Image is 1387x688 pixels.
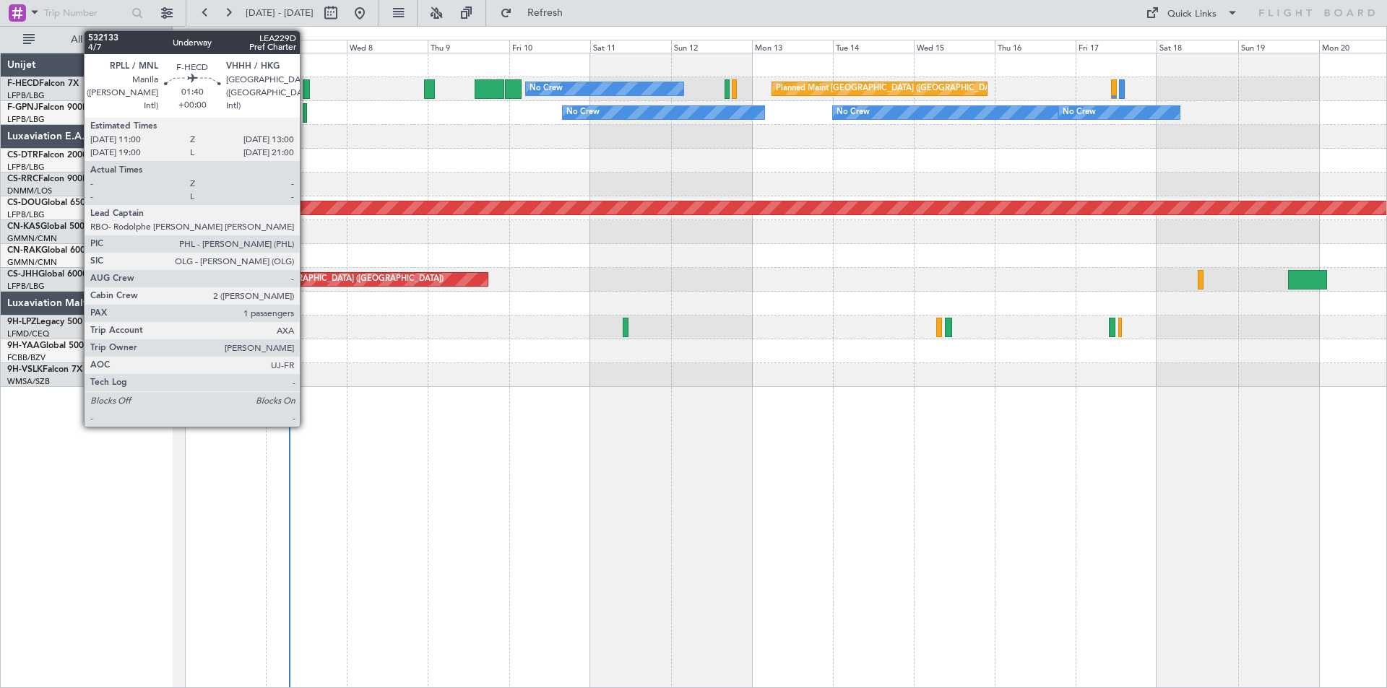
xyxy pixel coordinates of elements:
div: Quick Links [1167,7,1217,22]
button: Quick Links [1138,1,1245,25]
span: [DATE] - [DATE] [246,6,314,19]
div: Wed 8 [347,40,428,53]
span: CS-DOU [7,199,41,207]
div: Fri 10 [509,40,590,53]
a: CS-DTRFalcon 2000 [7,151,87,160]
div: Sat 18 [1157,40,1237,53]
a: GMMN/CMN [7,257,57,268]
div: Sat 11 [590,40,671,53]
a: 9H-YAAGlobal 5000 [7,341,89,350]
div: Mon 6 [185,40,266,53]
div: Unplanned Maint [GEOGRAPHIC_DATA] ([GEOGRAPHIC_DATA]) [212,102,450,123]
a: 9H-VSLKFalcon 7X [7,365,82,374]
span: 9H-LPZ [7,318,36,326]
a: CN-RAKGlobal 6000 [7,246,90,255]
button: Refresh [493,1,580,25]
div: [DATE] [175,29,199,41]
span: CS-JHH [7,270,38,279]
div: Thu 9 [428,40,509,53]
a: LFPB/LBG [7,114,45,125]
div: No Crew [566,102,600,123]
button: All Aircraft [16,28,157,51]
a: LFMD/CEQ [7,328,49,339]
span: CS-DTR [7,151,38,160]
div: Sun 12 [671,40,752,53]
a: LFPB/LBG [7,162,45,173]
span: All Aircraft [38,35,152,45]
span: CN-RAK [7,246,41,255]
a: CS-RRCFalcon 900LX [7,175,92,183]
div: Tue 14 [833,40,914,53]
div: Planned Maint [GEOGRAPHIC_DATA] ([GEOGRAPHIC_DATA]) [776,78,1003,100]
a: CN-KASGlobal 5000 [7,222,90,231]
div: No Crew [1063,102,1096,123]
input: Trip Number [44,2,127,24]
div: Thu 16 [995,40,1076,53]
span: F-HECD [7,79,39,88]
div: Mon 13 [752,40,833,53]
span: CS-RRC [7,175,38,183]
div: Fri 17 [1076,40,1157,53]
a: DNMM/LOS [7,186,52,196]
a: F-HECDFalcon 7X [7,79,79,88]
a: 9H-LPZLegacy 500 [7,318,82,326]
a: CS-DOUGlobal 6500 [7,199,90,207]
div: No Crew [837,102,870,123]
div: Tue 7 [266,40,347,53]
span: F-GPNJ [7,103,38,112]
div: No Crew [530,78,563,100]
div: Sun 19 [1238,40,1319,53]
a: WMSA/SZB [7,376,50,387]
a: CS-JHHGlobal 6000 [7,270,87,279]
a: LFPB/LBG [7,209,45,220]
div: Planned Maint [GEOGRAPHIC_DATA] ([GEOGRAPHIC_DATA]) [216,269,444,290]
a: LFPB/LBG [7,90,45,101]
a: LFPB/LBG [7,281,45,292]
div: Wed 15 [914,40,995,53]
a: FCBB/BZV [7,352,46,363]
span: Refresh [515,8,576,18]
a: F-GPNJFalcon 900EX [7,103,93,112]
span: 9H-YAA [7,341,40,350]
a: GMMN/CMN [7,233,57,244]
span: 9H-VSLK [7,365,43,374]
span: CN-KAS [7,222,40,231]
